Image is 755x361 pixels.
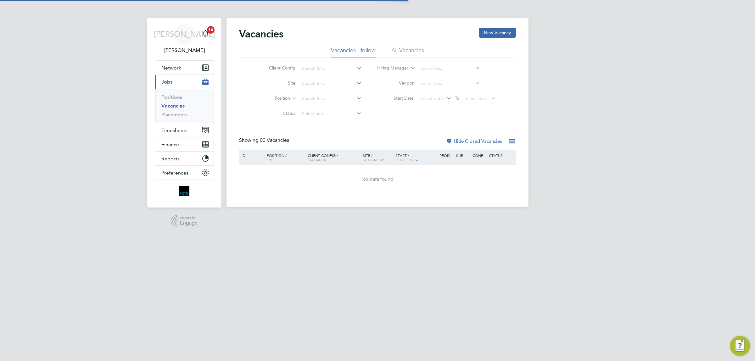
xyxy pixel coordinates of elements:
label: Vendor [377,80,414,86]
a: Powered byEngage [171,215,198,227]
span: Reports [161,156,180,162]
span: Site Group [363,157,384,162]
div: Showing [239,137,290,144]
button: Finance [155,137,214,151]
button: Reports [155,152,214,165]
button: New Vacancy [479,28,516,38]
span: Finance [161,142,179,147]
div: Position / [262,150,306,165]
span: 16 [207,26,215,34]
div: Sub [455,150,471,161]
div: Client Config / [306,150,361,165]
label: Position [254,95,290,102]
span: Select date [420,96,443,101]
span: Engage [180,220,198,226]
li: Vacancies I follow [331,47,376,58]
label: Status [259,110,295,116]
div: ID [240,150,262,161]
span: Timesheets [161,127,187,133]
label: Hide Closed Vacancies [446,138,502,144]
div: Status [488,150,515,161]
label: Start Date [377,95,414,101]
span: To [453,94,461,102]
label: Hiring Manager [372,65,408,71]
button: Timesheets [155,123,214,137]
span: Network [161,65,181,71]
span: Select date [465,96,487,101]
span: Jobs [161,79,172,85]
div: Site / [361,150,394,165]
input: Search for... [418,64,480,73]
span: Vendors [395,157,413,162]
input: Search for... [300,79,362,88]
label: Client Config [259,65,295,71]
a: Go to home page [155,186,214,196]
li: All Vacancies [391,47,424,58]
input: Search for... [300,94,362,103]
a: Vacancies [161,103,185,109]
span: Preferences [161,170,188,176]
a: [PERSON_NAME][PERSON_NAME] [155,24,214,54]
span: Manager [308,157,326,162]
button: Jobs [155,75,214,89]
div: Conf [471,150,487,161]
input: Search for... [418,79,480,88]
img: bromak-logo-retina.png [179,186,189,196]
span: Jordan Alaezihe [155,47,214,54]
a: Placements [161,112,187,118]
button: Network [155,61,214,75]
nav: Main navigation [147,18,221,208]
input: Search for... [300,64,362,73]
label: Site [259,80,295,86]
div: No data found [240,176,515,183]
button: Engage Resource Center [730,336,750,356]
div: Start / [394,150,438,166]
div: Reqd [438,150,454,161]
span: 00 Vacancies [260,137,289,143]
span: [PERSON_NAME] [154,30,215,38]
button: Preferences [155,166,214,180]
input: Select one [300,109,362,118]
span: Type [267,157,276,162]
div: Jobs [155,89,214,123]
span: Powered by [180,215,198,220]
a: 16 [199,24,212,44]
a: Positions [161,94,182,100]
h2: Vacancies [239,28,283,40]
